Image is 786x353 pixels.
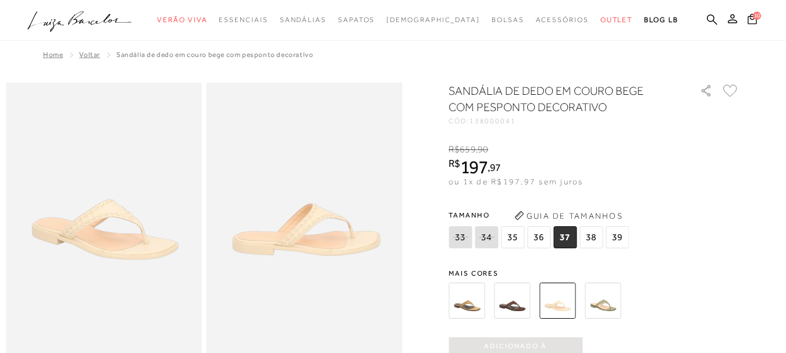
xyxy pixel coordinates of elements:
[449,83,667,115] h1: SANDÁLIA DE DEDO EM COURO BEGE COM PESPONTO DECORATIVO
[579,226,603,248] span: 38
[539,283,575,319] img: SANDÁLIA DE DEDO EM COURO BEGE COM PESPONTO DECORATIVO
[116,51,313,59] span: SANDÁLIA DE DEDO EM COURO BEGE COM PESPONTO DECORATIVO
[492,16,524,24] span: Bolsas
[449,158,460,169] i: R$
[600,9,633,31] a: noSubCategoriesText
[501,226,524,248] span: 35
[478,144,488,155] span: 90
[338,16,375,24] span: Sapatos
[742,11,762,30] button: 10
[753,10,763,20] span: 10
[527,226,550,248] span: 36
[494,283,530,319] img: SANDÁLIA DE DEDO EM CAMURÇA CAFÉ COM PESPONTO DECORATIVO
[510,206,627,225] button: Guia de Tamanhos
[460,156,488,177] span: 197
[490,161,501,173] span: 97
[585,283,621,319] img: SANDÁLIA DE DEDO EM COURO VERDE OLIVA COM PESPONTO DECORATIVO
[606,226,629,248] span: 39
[449,226,472,248] span: 33
[157,16,207,24] span: Verão Viva
[280,16,326,24] span: Sandálias
[492,9,524,31] a: noSubCategoriesText
[79,51,100,59] a: Voltar
[386,9,480,31] a: noSubCategoriesText
[476,144,489,155] i: ,
[460,144,475,155] span: 659
[386,16,480,24] span: [DEMOGRAPHIC_DATA]
[600,16,633,24] span: Outlet
[644,16,678,24] span: BLOG LB
[449,206,632,224] span: Tamanho
[449,144,460,155] i: R$
[157,9,207,31] a: noSubCategoriesText
[280,9,326,31] a: noSubCategoriesText
[475,226,498,248] span: 34
[470,117,516,125] span: 138000041
[449,177,583,186] span: ou 1x de R$197,97 sem juros
[449,283,485,319] img: SANDÁLIA DE DEDO EM CAMURÇA BEGE COM PESPONTO DECORATIVO
[449,117,681,124] div: CÓD:
[219,16,268,24] span: Essenciais
[536,16,589,24] span: Acessórios
[553,226,577,248] span: 37
[43,51,63,59] a: Home
[644,9,678,31] a: BLOG LB
[536,9,589,31] a: noSubCategoriesText
[219,9,268,31] a: noSubCategoriesText
[338,9,375,31] a: noSubCategoriesText
[488,162,501,173] i: ,
[449,270,739,277] span: Mais cores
